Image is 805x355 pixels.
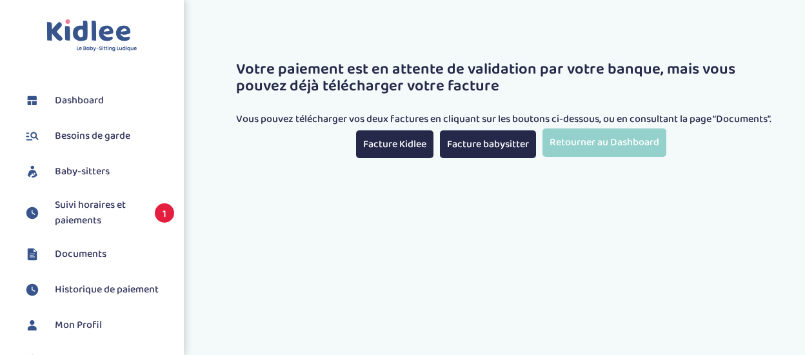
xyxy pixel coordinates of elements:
[55,318,102,333] span: Mon Profil
[23,245,174,264] a: Documents
[23,316,42,335] img: profil.svg
[23,162,42,181] img: babysitters.svg
[23,91,42,110] img: dashboard.svg
[236,112,786,127] p: Vous pouvez télécharger vos deux factures en cliquant sur les boutons ci-dessous, ou en consultan...
[23,127,174,146] a: Besoins de garde
[23,162,174,181] a: Baby-sitters
[23,91,174,110] a: Dashboard
[155,203,174,223] span: 1
[440,130,536,158] a: Facture babysitter
[23,280,42,299] img: suivihoraire.svg
[55,128,130,144] span: Besoins de garde
[23,316,174,335] a: Mon Profil
[23,198,174,228] a: Suivi horaires et paiements 1
[46,19,137,52] img: logo.svg
[356,130,433,158] a: Facture Kidlee
[55,198,142,228] span: Suivi horaires et paiements
[236,61,786,96] h3: Votre paiement est en attente de validation par votre banque, mais vous pouvez déjà télécharger v...
[55,282,159,298] span: Historique de paiement
[23,280,174,299] a: Historique de paiement
[55,164,110,179] span: Baby-sitters
[23,245,42,264] img: documents.svg
[55,247,106,262] span: Documents
[55,93,104,108] span: Dashboard
[23,203,42,223] img: suivihoraire.svg
[542,128,666,156] a: Retourner au Dashboard
[23,127,42,146] img: besoin.svg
